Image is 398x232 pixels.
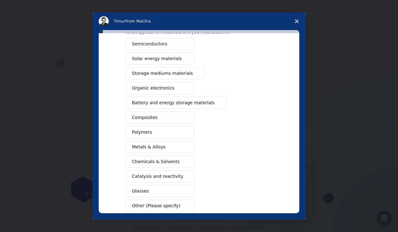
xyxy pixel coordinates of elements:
[132,41,167,47] span: Semiconductors
[125,156,194,168] button: Chemicals & Solvents
[125,19,150,23] span: from Mat3ra
[13,4,36,10] span: Support
[132,144,165,150] span: Metals & Alloys
[125,111,194,124] button: Composites
[125,141,194,153] button: Metals & Alloys
[114,19,125,23] span: Timur
[125,185,194,197] button: Glasses
[99,16,109,26] img: Profile image for Timur
[132,70,193,77] span: Storage mediums materials
[125,67,204,80] button: Storage mediums materials
[125,53,194,65] button: Solar energy materials
[125,97,226,109] button: Battery and energy storage materials
[125,126,194,138] button: Polymers
[132,188,149,194] span: Glasses
[132,173,183,180] span: Catalysis and reactivity
[132,114,158,121] span: Composites
[132,85,174,91] span: Organic electronics
[125,200,194,212] button: Other (Please specify)
[132,100,215,106] span: Battery and energy storage materials
[132,203,180,209] span: Other (Please specify)
[125,82,194,94] button: Organic electronics
[132,158,180,165] span: Chemicals & Solvents
[132,129,152,136] span: Polymers
[288,13,306,30] span: Close survey
[125,38,194,50] button: Semiconductors
[125,170,195,183] button: Catalysis and reactivity
[132,55,182,62] span: Solar energy materials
